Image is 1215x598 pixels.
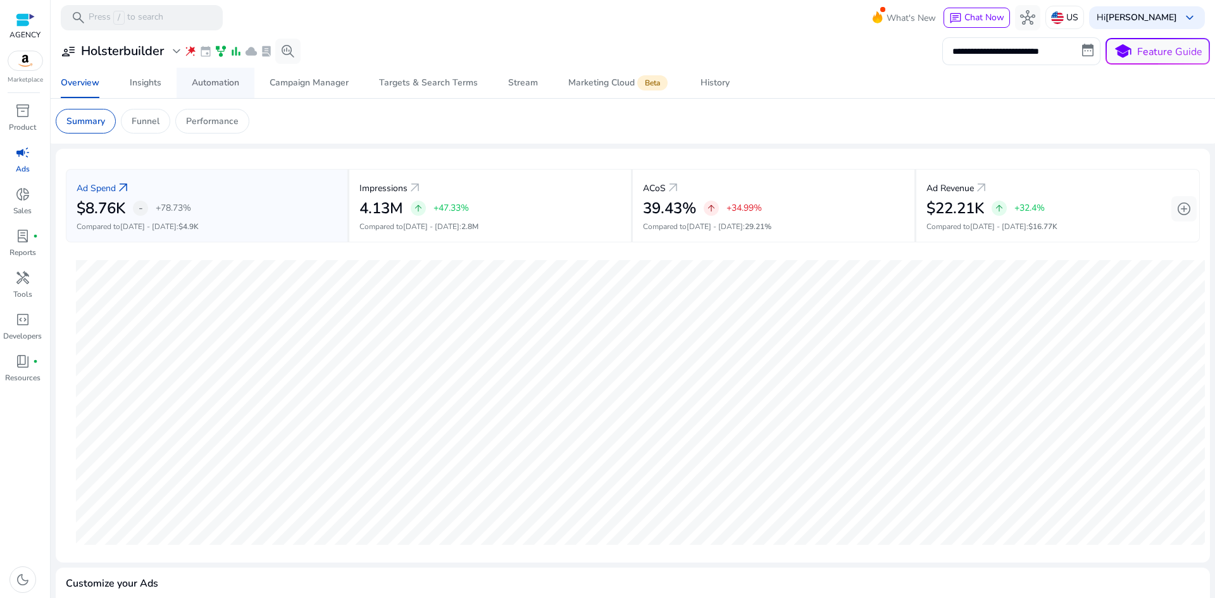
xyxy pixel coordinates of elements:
[16,163,30,175] p: Ads
[156,204,191,213] p: +78.73%
[1066,6,1078,28] p: US
[61,44,76,59] span: user_attributes
[9,29,40,40] p: AGENCY
[120,221,177,232] span: [DATE] - [DATE]
[245,45,258,58] span: cloud
[706,203,716,213] span: arrow_upward
[5,372,40,383] p: Resources
[1020,10,1035,25] span: hub
[1171,196,1197,221] button: add_circle
[130,78,161,87] div: Insights
[192,78,239,87] div: Automation
[215,45,227,58] span: family_history
[433,204,469,213] p: +47.33%
[643,221,904,232] p: Compared to :
[1137,44,1202,59] p: Feature Guide
[461,221,478,232] span: 2.8M
[178,221,199,232] span: $4.9K
[33,234,38,239] span: fiber_manual_record
[199,45,212,58] span: event
[926,199,984,218] h2: $22.21K
[1106,11,1177,23] b: [PERSON_NAME]
[270,78,349,87] div: Campaign Manager
[643,182,666,195] p: ACoS
[643,199,696,218] h2: 39.43%
[169,44,184,59] span: expand_more
[379,78,478,87] div: Targets & Search Terms
[949,12,962,25] span: chat
[113,11,125,25] span: /
[1176,201,1192,216] span: add_circle
[15,103,30,118] span: inventory_2
[275,39,301,64] button: search_insights
[1106,38,1210,65] button: schoolFeature Guide
[1182,10,1197,25] span: keyboard_arrow_down
[15,228,30,244] span: lab_profile
[3,330,42,342] p: Developers
[15,270,30,285] span: handyman
[184,45,197,58] span: wand_stars
[508,78,538,87] div: Stream
[15,354,30,369] span: book_4
[1028,221,1057,232] span: $16.77K
[926,182,974,195] p: Ad Revenue
[15,145,30,160] span: campaign
[13,289,32,300] p: Tools
[1114,42,1132,61] span: school
[403,221,459,232] span: [DATE] - [DATE]
[726,204,762,213] p: +34.99%
[9,121,36,133] p: Product
[186,115,239,128] p: Performance
[1015,5,1040,30] button: hub
[71,10,86,25] span: search
[280,44,296,59] span: search_insights
[66,578,158,590] h4: Customize your Ads
[701,78,730,87] div: History
[77,199,125,218] h2: $8.76K
[1051,11,1064,24] img: us.svg
[1097,13,1177,22] p: Hi
[116,180,131,196] a: arrow_outward
[994,203,1004,213] span: arrow_upward
[81,44,164,59] h3: Holsterbuilder
[359,199,403,218] h2: 4.13M
[637,75,668,90] span: Beta
[687,221,743,232] span: [DATE] - [DATE]
[61,78,99,87] div: Overview
[944,8,1010,28] button: chatChat Now
[15,572,30,587] span: dark_mode
[8,51,42,70] img: amazon.svg
[15,187,30,202] span: donut_small
[230,45,242,58] span: bar_chart
[413,203,423,213] span: arrow_upward
[9,247,36,258] p: Reports
[15,312,30,327] span: code_blocks
[132,115,159,128] p: Funnel
[13,205,32,216] p: Sales
[359,182,408,195] p: Impressions
[66,115,105,128] p: Summary
[359,221,621,232] p: Compared to :
[408,180,423,196] a: arrow_outward
[887,7,936,29] span: What's New
[970,221,1026,232] span: [DATE] - [DATE]
[964,11,1004,23] span: Chat Now
[33,359,38,364] span: fiber_manual_record
[568,78,670,88] div: Marketing Cloud
[89,11,163,25] p: Press to search
[260,45,273,58] span: lab_profile
[1014,204,1045,213] p: +32.4%
[974,180,989,196] a: arrow_outward
[8,75,43,85] p: Marketplace
[926,221,1189,232] p: Compared to :
[77,221,337,232] p: Compared to :
[77,182,116,195] p: Ad Spend
[139,201,143,216] span: -
[666,180,681,196] a: arrow_outward
[745,221,771,232] span: 29.21%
